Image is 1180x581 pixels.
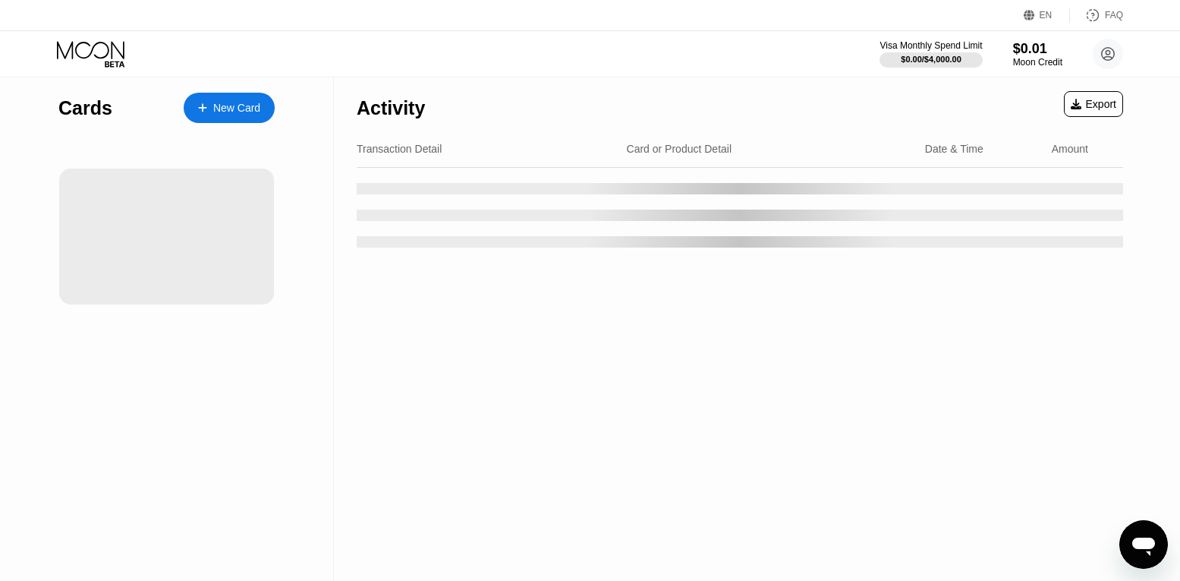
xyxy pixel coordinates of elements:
[1071,98,1116,110] div: Export
[1024,8,1070,23] div: EN
[357,97,425,119] div: Activity
[1040,10,1053,21] div: EN
[213,102,260,115] div: New Card
[184,93,275,123] div: New Card
[1013,57,1062,68] div: Moon Credit
[1119,520,1168,569] iframe: Button to launch messaging window
[925,143,983,155] div: Date & Time
[357,143,442,155] div: Transaction Detail
[1070,8,1123,23] div: FAQ
[879,40,982,68] div: Visa Monthly Spend Limit$0.00/$4,000.00
[58,97,112,119] div: Cards
[1013,41,1062,57] div: $0.01
[901,55,961,64] div: $0.00 / $4,000.00
[1064,91,1123,117] div: Export
[1013,41,1062,68] div: $0.01Moon Credit
[1105,10,1123,21] div: FAQ
[879,40,982,51] div: Visa Monthly Spend Limit
[1052,143,1088,155] div: Amount
[627,143,732,155] div: Card or Product Detail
